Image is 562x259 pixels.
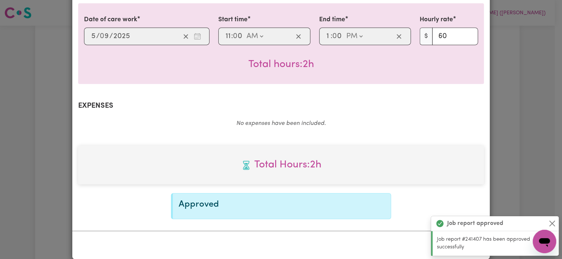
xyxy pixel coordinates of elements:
[84,15,137,25] label: Date of care work
[420,27,433,45] span: $
[420,15,453,25] label: Hourly rate
[331,32,332,40] span: :
[84,157,478,173] span: Total hours worked: 2 hours
[548,219,556,228] button: Close
[333,31,343,42] input: --
[78,101,484,110] h2: Expenses
[191,31,203,42] button: Enter the date of care work
[236,121,326,126] em: No expenses have been included.
[533,230,556,253] iframe: Button to launch messaging window
[96,32,100,40] span: /
[218,15,248,25] label: Start time
[319,15,345,25] label: End time
[332,33,337,40] span: 0
[109,32,113,40] span: /
[179,200,219,209] span: Approved
[113,31,130,42] input: ----
[91,31,96,42] input: --
[233,33,237,40] span: 0
[180,31,191,42] button: Clear date
[225,31,231,42] input: --
[100,33,104,40] span: 0
[447,219,503,228] strong: Job report approved
[326,31,331,42] input: --
[437,236,554,251] p: Job report #241407 has been approved successfully
[100,31,109,42] input: --
[231,32,233,40] span: :
[248,59,314,70] span: Total hours worked: 2 hours
[233,31,243,42] input: --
